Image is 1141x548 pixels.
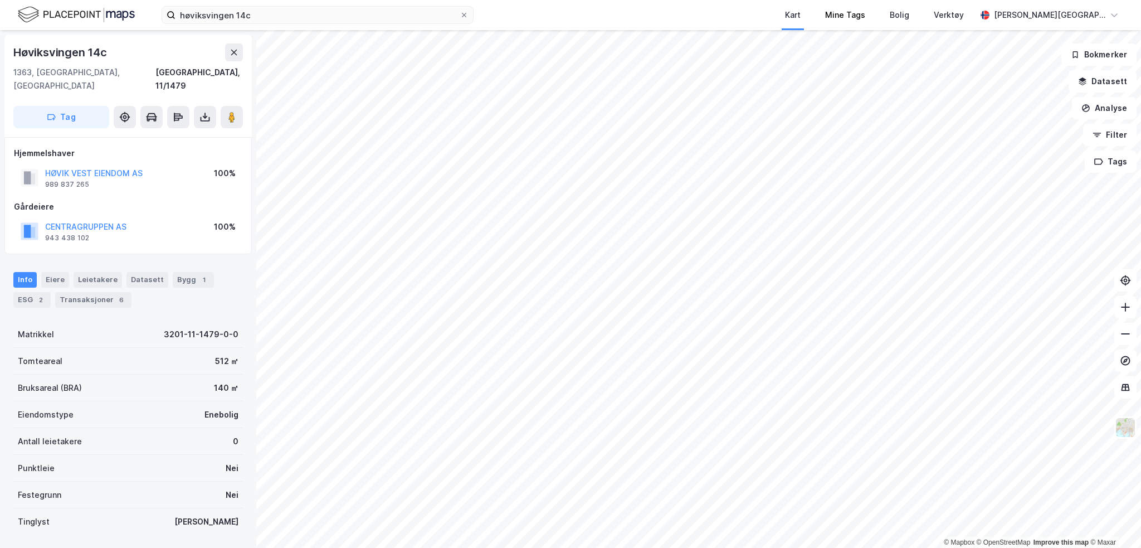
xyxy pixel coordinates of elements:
div: ESG [13,292,51,308]
div: Hjemmelshaver [14,147,242,160]
div: Nei [226,488,238,502]
button: Bokmerker [1061,43,1137,66]
div: Leietakere [74,272,122,288]
img: logo.f888ab2527a4732fd821a326f86c7f29.svg [18,5,135,25]
div: Nei [226,462,238,475]
div: Tomteareal [18,355,62,368]
button: Analyse [1072,97,1137,119]
div: 512 ㎡ [215,355,238,368]
button: Datasett [1069,70,1137,93]
div: 2 [35,294,46,305]
div: Info [13,272,37,288]
div: [PERSON_NAME][GEOGRAPHIC_DATA] [994,8,1105,22]
div: 1363, [GEOGRAPHIC_DATA], [GEOGRAPHIC_DATA] [13,66,155,93]
div: 100% [214,220,236,234]
div: Mine Tags [825,8,865,22]
div: Festegrunn [18,488,61,502]
div: Transaksjoner [55,292,131,308]
div: Eiere [41,272,69,288]
div: 6 [116,294,127,305]
div: Kart [785,8,801,22]
div: Gårdeiere [14,200,242,214]
div: [GEOGRAPHIC_DATA], 11/1479 [155,66,243,93]
a: Mapbox [944,539,974,546]
div: [PERSON_NAME] [174,515,238,528]
div: 140 ㎡ [214,381,238,395]
input: Søk på adresse, matrikkel, gårdeiere, leietakere eller personer [175,7,460,23]
img: Z [1115,417,1136,438]
div: 100% [214,167,236,180]
div: 0 [233,435,238,448]
div: Tinglyst [18,515,50,528]
div: Punktleie [18,462,55,475]
div: Bolig [890,8,909,22]
button: Tag [13,106,109,128]
div: Eiendomstype [18,408,74,421]
div: Bruksareal (BRA) [18,381,82,395]
div: 989 837 265 [45,180,89,189]
a: OpenStreetMap [977,539,1031,546]
iframe: Chat Widget [1085,494,1141,548]
div: Matrikkel [18,328,54,341]
a: Improve this map [1033,539,1089,546]
div: 943 438 102 [45,234,89,243]
div: Antall leietakere [18,435,82,448]
div: Verktøy [934,8,964,22]
div: 1 [198,274,209,285]
div: Bygg [173,272,214,288]
div: Høviksvingen 14c [13,43,109,61]
div: Enebolig [204,408,238,421]
button: Filter [1083,124,1137,146]
div: Kontrollprogram for chat [1085,494,1141,548]
div: Datasett [126,272,168,288]
button: Tags [1085,151,1137,173]
div: 3201-11-1479-0-0 [164,328,238,341]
